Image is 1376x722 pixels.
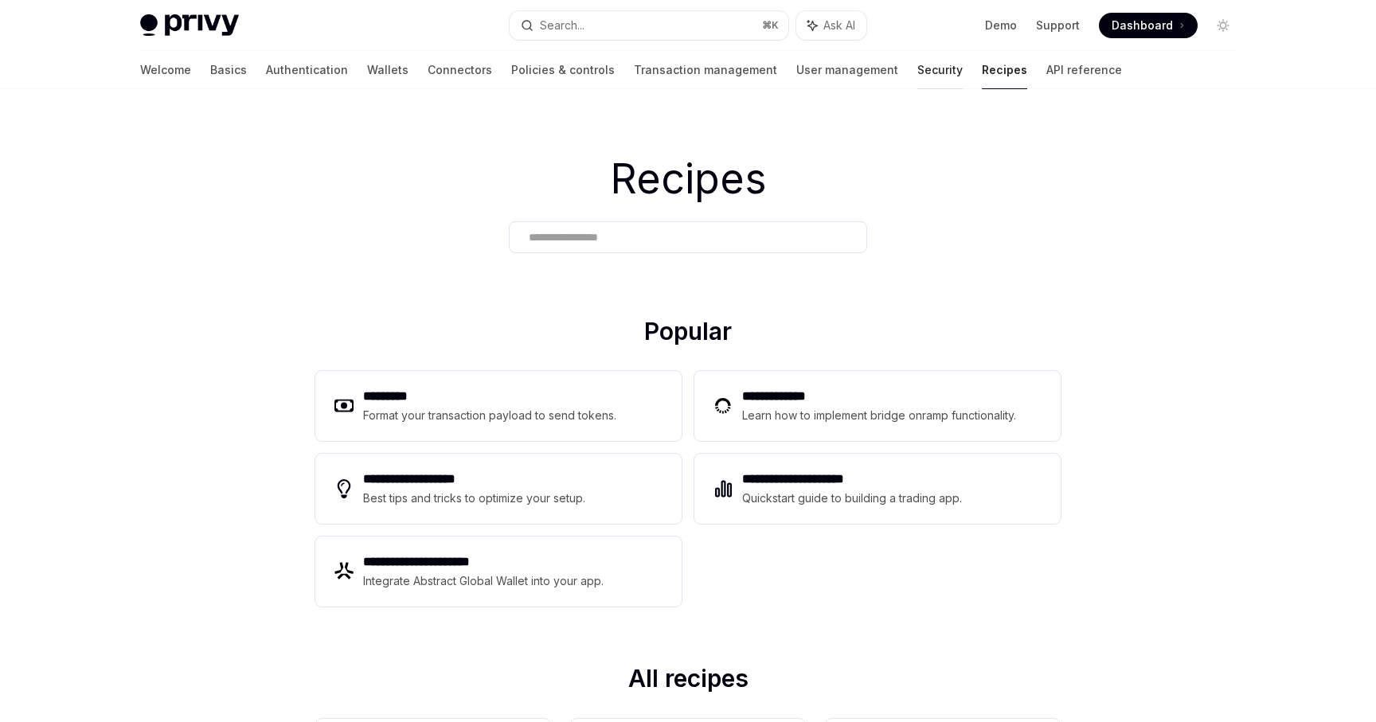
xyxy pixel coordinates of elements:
span: Dashboard [1112,18,1173,33]
a: Recipes [982,51,1027,89]
div: Quickstart guide to building a trading app. [742,489,963,508]
span: Ask AI [823,18,855,33]
div: Search... [540,16,584,35]
button: Toggle dark mode [1210,13,1236,38]
a: Wallets [367,51,408,89]
div: Format your transaction payload to send tokens. [363,406,617,425]
a: User management [796,51,898,89]
button: Search...⌘K [510,11,788,40]
a: **** **** ***Learn how to implement bridge onramp functionality. [694,371,1061,441]
div: Learn how to implement bridge onramp functionality. [742,406,1021,425]
a: **** ****Format your transaction payload to send tokens. [315,371,682,441]
div: Best tips and tricks to optimize your setup. [363,489,588,508]
a: Policies & controls [511,51,615,89]
a: API reference [1046,51,1122,89]
a: Security [917,51,963,89]
span: ⌘ K [762,19,779,32]
img: light logo [140,14,239,37]
div: Integrate Abstract Global Wallet into your app. [363,572,605,591]
a: Welcome [140,51,191,89]
h2: All recipes [315,664,1061,699]
button: Ask AI [796,11,866,40]
a: Demo [985,18,1017,33]
a: Support [1036,18,1080,33]
a: Transaction management [634,51,777,89]
h2: Popular [315,317,1061,352]
a: Basics [210,51,247,89]
a: Authentication [266,51,348,89]
a: Connectors [428,51,492,89]
a: Dashboard [1099,13,1198,38]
